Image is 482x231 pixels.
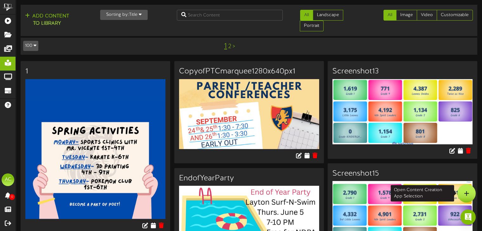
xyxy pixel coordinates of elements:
button: 100 [23,41,38,51]
img: ee6dfa84-202f-496f-ac96-32d27a821233.jpg [25,79,165,219]
h3: 1 [25,67,165,76]
a: 1 [224,42,227,50]
h3: EndofYearParty [179,174,319,183]
div: Open Intercom Messenger [460,209,476,225]
input: Search Content [177,10,283,21]
a: 2 [228,43,231,50]
button: Sorting by:Title [100,10,148,20]
a: Portrait [300,21,324,31]
a: Customizable [437,10,473,21]
h3: Screenshot13 [332,67,472,76]
h3: Screenshot15 [332,170,472,178]
img: 2f86b598-4c2c-43b8-ab43-3df725dc75ae.png [332,79,472,144]
a: All [300,10,313,21]
img: 604b2483-686c-4424-ab19-af465ae1a68c.jpg [179,79,319,149]
a: > [233,43,235,50]
a: Landscape [313,10,343,21]
button: Add Contentto Library [23,12,71,28]
a: Image [396,10,417,21]
div: AC [2,173,14,186]
h3: CopyofPTCmarquee1280x640px1 [179,67,319,76]
a: Video [417,10,437,21]
a: All [383,10,396,21]
span: 0 [9,194,15,200]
